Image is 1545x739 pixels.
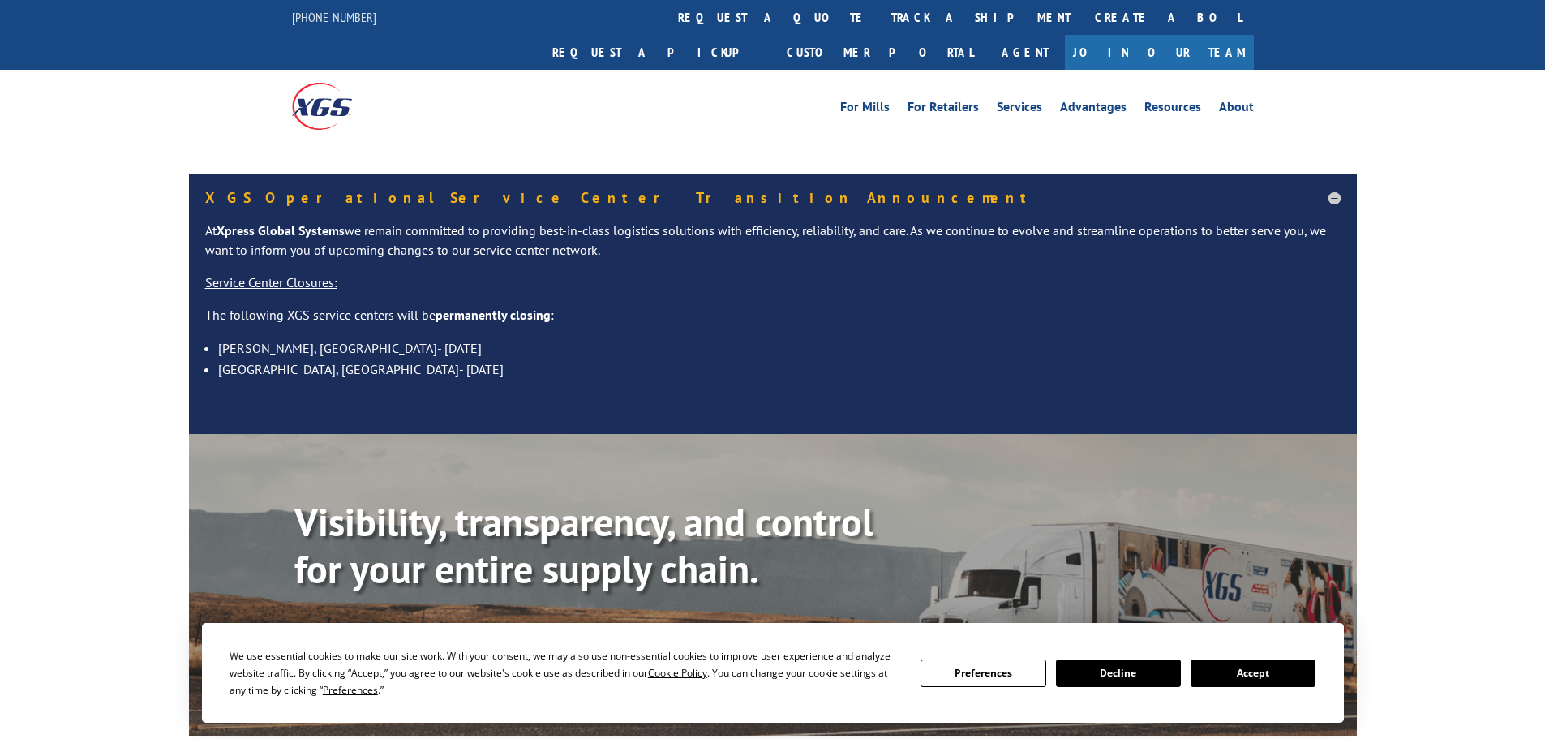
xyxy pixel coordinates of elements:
[1144,101,1201,118] a: Resources
[840,101,890,118] a: For Mills
[1060,101,1127,118] a: Advantages
[1219,101,1254,118] a: About
[205,221,1341,273] p: At we remain committed to providing best-in-class logistics solutions with efficiency, reliabilit...
[205,191,1341,205] h5: XGS Operational Service Center Transition Announcement
[1056,660,1181,687] button: Decline
[294,496,873,594] b: Visibility, transparency, and control for your entire supply chain.
[985,35,1065,70] a: Agent
[997,101,1042,118] a: Services
[218,337,1341,359] li: [PERSON_NAME], [GEOGRAPHIC_DATA]- [DATE]
[1191,660,1315,687] button: Accept
[230,647,901,698] div: We use essential cookies to make our site work. With your consent, we may also use non-essential ...
[205,306,1341,338] p: The following XGS service centers will be :
[205,274,337,290] u: Service Center Closures:
[292,9,376,25] a: [PHONE_NUMBER]
[775,35,985,70] a: Customer Portal
[540,35,775,70] a: Request a pickup
[218,359,1341,380] li: [GEOGRAPHIC_DATA], [GEOGRAPHIC_DATA]- [DATE]
[217,222,345,238] strong: Xpress Global Systems
[1065,35,1254,70] a: Join Our Team
[202,623,1344,723] div: Cookie Consent Prompt
[648,666,707,680] span: Cookie Policy
[436,307,551,323] strong: permanently closing
[921,660,1045,687] button: Preferences
[323,683,378,697] span: Preferences
[908,101,979,118] a: For Retailers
